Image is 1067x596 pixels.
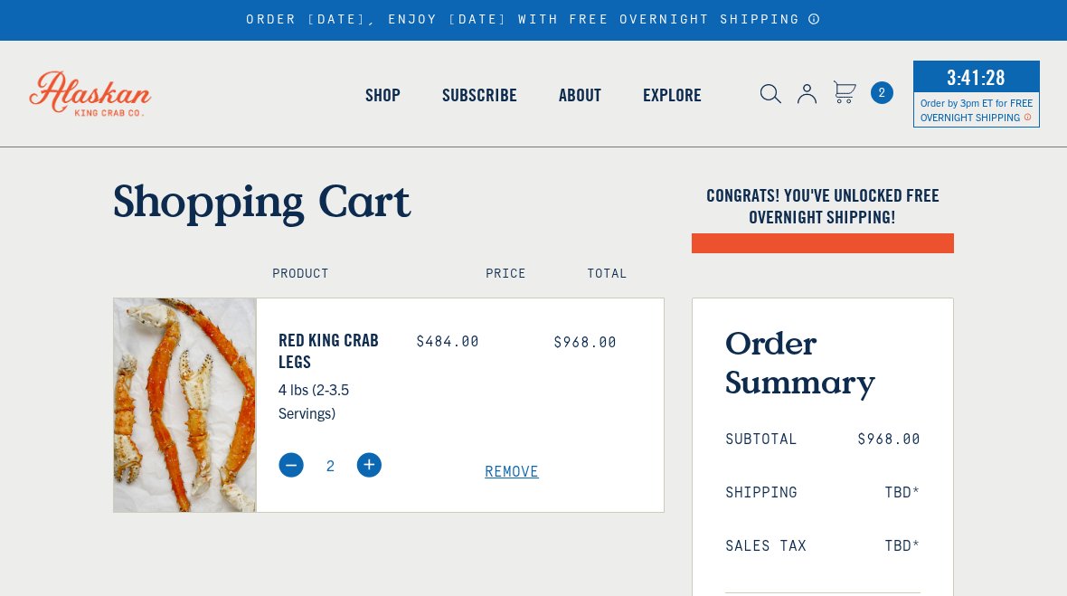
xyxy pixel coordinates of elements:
img: search [760,84,781,104]
span: 2 [871,81,893,104]
a: Announcement Bar Modal [807,13,821,25]
h1: Shopping Cart [113,174,665,226]
img: minus [279,452,304,478]
a: About [538,43,622,147]
span: 3:41:28 [942,59,1010,95]
h4: Total [587,267,648,282]
span: $968.00 [553,335,617,351]
a: Shop [345,43,421,147]
img: account [798,84,817,104]
h4: Price [486,267,547,282]
div: ORDER [DATE], ENJOY [DATE] WITH FREE OVERNIGHT SHIPPING [246,13,820,28]
a: Explore [622,43,722,147]
p: 4 lbs (2-3.5 Servings) [279,377,389,424]
a: Cart [833,80,856,107]
a: Red King Crab Legs [279,329,389,373]
a: Subscribe [421,43,538,147]
img: Alaskan King Crab Co. logo [9,51,172,136]
a: Remove [485,464,664,481]
span: Subtotal [725,431,798,449]
span: Order by 3pm ET for FREE OVERNIGHT SHIPPING [921,96,1033,123]
span: $968.00 [857,431,921,449]
span: Shipping Notice Icon [1024,110,1032,123]
span: Shipping [725,485,798,502]
h4: Product [272,267,447,282]
a: Cart [871,81,893,104]
img: plus [356,452,382,478]
h3: Order Summary [725,323,921,401]
h4: Congrats! You've unlocked FREE OVERNIGHT SHIPPING! [692,184,954,228]
div: $484.00 [416,334,526,351]
img: Red King Crab Legs - 4 lbs (2-3.5 Servings) [114,298,255,512]
span: Sales Tax [725,538,807,555]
